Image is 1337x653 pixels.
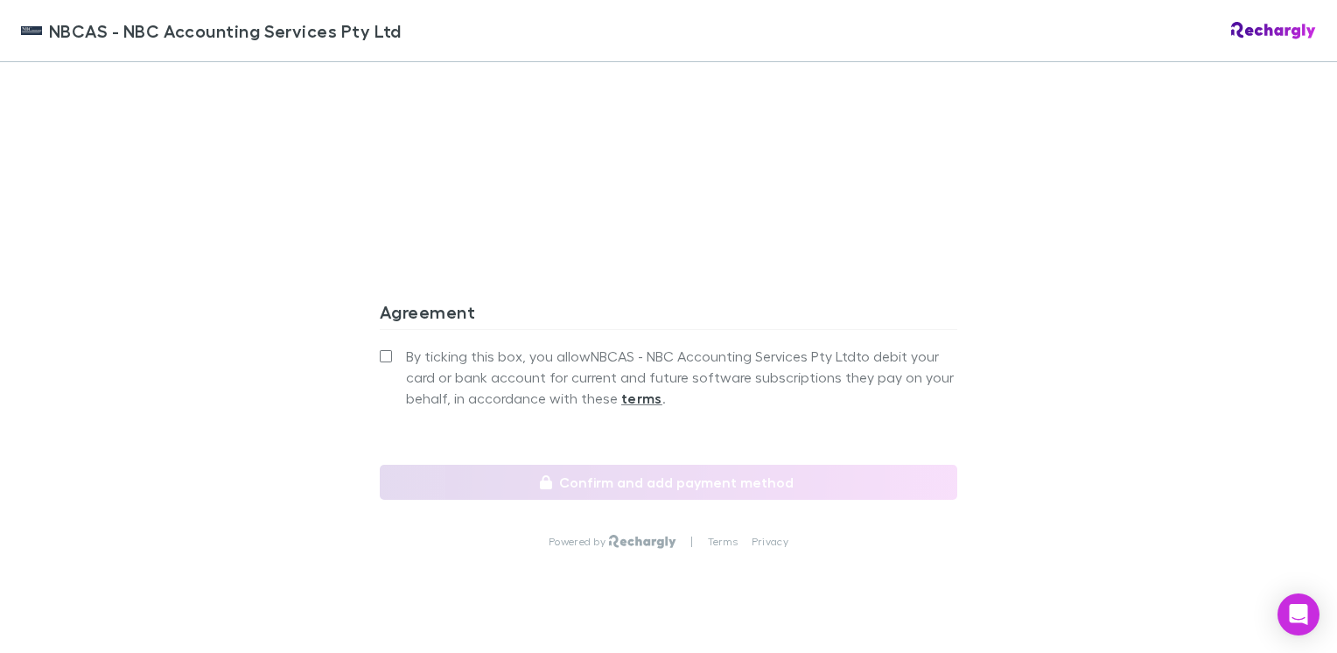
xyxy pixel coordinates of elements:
[406,346,957,409] span: By ticking this box, you allow NBCAS - NBC Accounting Services Pty Ltd to debit your card or bank...
[690,535,693,549] p: |
[549,535,609,549] p: Powered by
[21,20,42,41] img: NBCAS - NBC Accounting Services Pty Ltd's Logo
[1277,593,1319,635] div: Open Intercom Messenger
[380,465,957,500] button: Confirm and add payment method
[708,535,738,549] a: Terms
[380,301,957,329] h3: Agreement
[1231,22,1316,39] img: Rechargly Logo
[621,390,662,407] strong: terms
[752,535,788,549] a: Privacy
[609,535,676,549] img: Rechargly Logo
[49,18,402,44] span: NBCAS - NBC Accounting Services Pty Ltd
